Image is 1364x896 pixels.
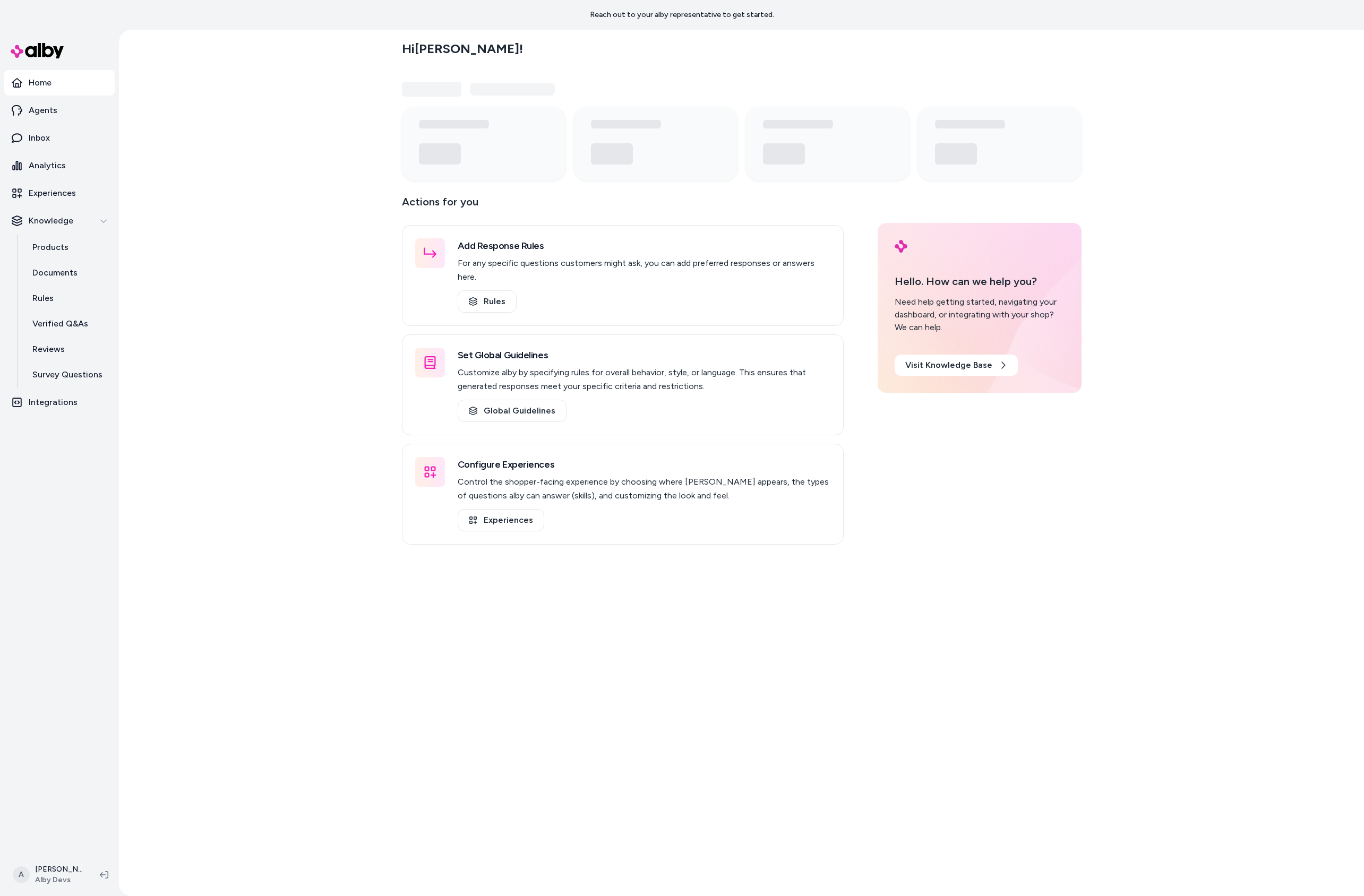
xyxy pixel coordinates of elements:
[13,866,30,883] span: A
[4,180,115,206] a: Experiences
[32,292,54,305] p: Rules
[32,343,65,356] p: Reviews
[402,41,523,57] h2: Hi [PERSON_NAME] !
[590,10,774,20] p: Reach out to your alby representative to get started.
[22,235,115,260] a: Products
[35,875,83,885] span: Alby Devs
[32,241,68,254] p: Products
[22,311,115,337] a: Verified Q&As
[4,153,115,178] a: Analytics
[11,43,64,58] img: alby Logo
[458,475,830,503] p: Control the shopper-facing experience by choosing where [PERSON_NAME] appears, the types of quest...
[22,286,115,311] a: Rules
[29,159,66,172] p: Analytics
[4,390,115,415] a: Integrations
[29,396,78,409] p: Integrations
[895,240,907,253] img: alby Logo
[458,366,830,393] p: Customize alby by specifying rules for overall behavior, style, or language. This ensures that ge...
[35,864,83,875] p: [PERSON_NAME]
[458,400,567,422] a: Global Guidelines
[29,132,50,144] p: Inbox
[402,193,844,219] p: Actions for you
[458,457,830,472] h3: Configure Experiences
[458,238,830,253] h3: Add Response Rules
[22,260,115,286] a: Documents
[22,337,115,362] a: Reviews
[4,208,115,234] button: Knowledge
[6,858,91,892] button: A[PERSON_NAME]Alby Devs
[458,290,517,313] a: Rules
[29,104,57,117] p: Agents
[4,125,115,151] a: Inbox
[29,187,76,200] p: Experiences
[458,256,830,284] p: For any specific questions customers might ask, you can add preferred responses or answers here.
[32,266,78,279] p: Documents
[895,296,1065,334] div: Need help getting started, navigating your dashboard, or integrating with your shop? We can help.
[32,317,88,330] p: Verified Q&As
[895,355,1018,376] a: Visit Knowledge Base
[895,273,1065,289] p: Hello. How can we help you?
[32,368,102,381] p: Survey Questions
[458,509,544,531] a: Experiences
[22,362,115,387] a: Survey Questions
[29,76,52,89] p: Home
[29,214,73,227] p: Knowledge
[4,70,115,96] a: Home
[458,348,830,363] h3: Set Global Guidelines
[4,98,115,123] a: Agents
